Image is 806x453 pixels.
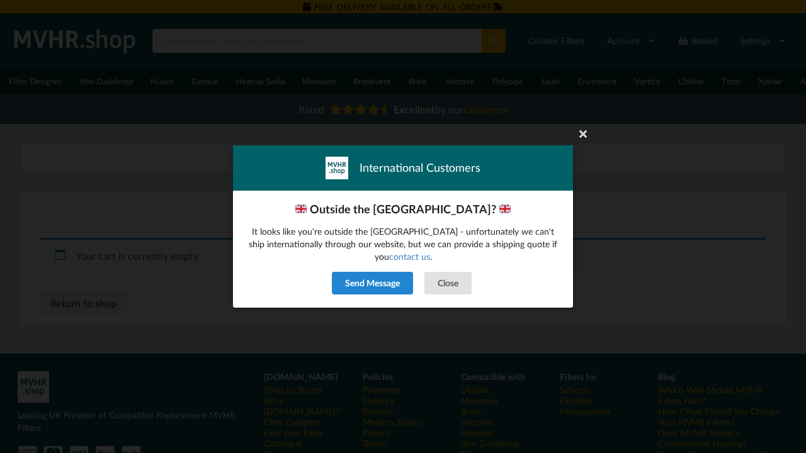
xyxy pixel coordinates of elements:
button: Close [424,272,472,294]
p: It looks like you're outside the [GEOGRAPHIC_DATA] - unfortunately we can't ship internationally ... [246,225,560,263]
img: mvhr-inverted.png [326,157,348,179]
a: contact us [389,251,430,262]
h3: Outside the [GEOGRAPHIC_DATA]? [246,202,560,216]
button: Send Message [332,272,413,294]
span: International Customers [360,160,480,176]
